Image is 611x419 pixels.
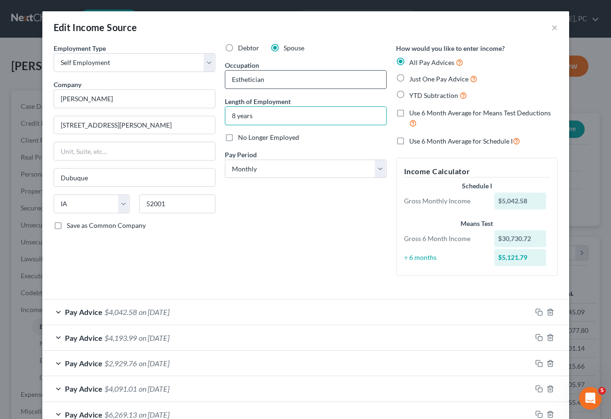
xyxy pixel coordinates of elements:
[409,91,458,99] span: YTD Subtraction
[404,219,550,228] div: Means Test
[139,307,169,316] span: on [DATE]
[225,151,257,159] span: Pay Period
[225,71,386,89] input: --
[139,384,169,393] span: on [DATE]
[409,109,551,117] span: Use 6 Month Average for Means Test Deductions
[139,410,169,419] span: on [DATE]
[238,44,259,52] span: Debtor
[139,333,169,342] span: on [DATE]
[238,133,299,141] span: No Longer Employed
[225,97,291,106] label: Length of Employment
[54,142,215,160] input: Unit, Suite, etc...
[54,44,106,52] span: Employment Type
[579,387,602,410] iframe: Intercom live chat
[65,307,103,316] span: Pay Advice
[409,75,468,83] span: Just One Pay Advice
[225,107,386,125] input: ex: 2 years
[104,384,137,393] span: $4,091.01
[598,387,606,395] span: 5
[404,181,550,191] div: Schedule I
[396,43,505,53] label: How would you like to enter income?
[65,384,103,393] span: Pay Advice
[54,169,215,186] input: Enter city...
[54,81,81,89] span: Company
[409,58,454,66] span: All Pay Advices
[399,196,490,206] div: Gross Monthly Income
[409,137,513,145] span: Use 6 Month Average for Schedule I
[284,44,304,52] span: Spouse
[54,89,215,108] input: Search company by name...
[54,116,215,134] input: Enter address...
[65,410,103,419] span: Pay Advice
[551,22,558,33] button: ×
[494,230,546,247] div: $30,730.72
[65,359,103,368] span: Pay Advice
[104,410,137,419] span: $6,269.13
[399,234,490,243] div: Gross 6 Month Income
[494,249,546,266] div: $5,121.79
[494,193,546,209] div: $5,042.58
[139,359,169,368] span: on [DATE]
[404,166,550,177] h5: Income Calculator
[65,333,103,342] span: Pay Advice
[104,359,137,368] span: $2,929.76
[399,253,490,262] div: ÷ 6 months
[139,194,215,213] input: Enter zip...
[225,60,259,70] label: Occupation
[54,21,137,34] div: Edit Income Source
[104,307,137,316] span: $4,042.58
[104,333,137,342] span: $4,193.99
[67,221,146,229] span: Save as Common Company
